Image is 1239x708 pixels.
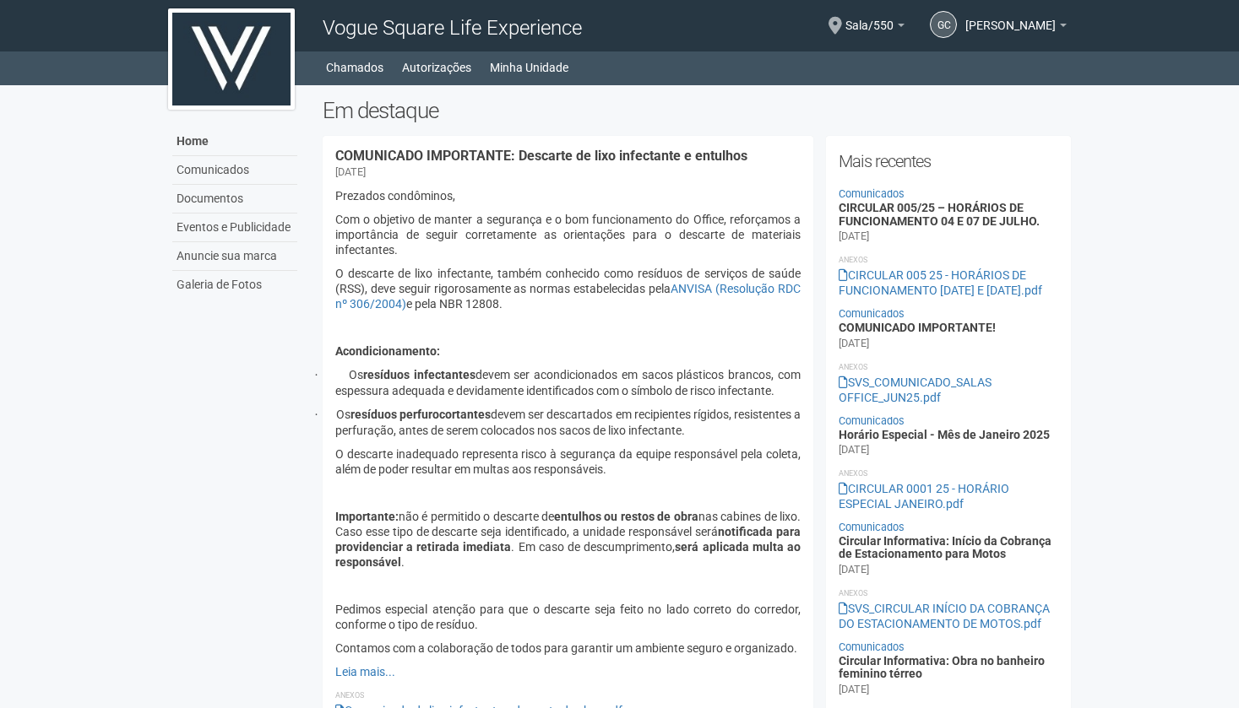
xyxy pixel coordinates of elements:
b: Acondicionamento: [335,344,440,358]
div: [DATE] [335,165,366,180]
a: Autorizações [402,56,471,79]
a: CIRCULAR 0001 25 - HORÁRIO ESPECIAL JANEIRO.pdf [839,482,1009,511]
b: Importante: [335,510,399,523]
a: Documentos [172,185,297,213]
img: logo.jpg [168,8,295,110]
span: · [315,408,336,421]
li: Anexos [839,359,1059,375]
b: resíduos perfurocortantes [351,408,491,421]
p: Prezados condôminos, [335,188,801,203]
span: · [315,369,349,381]
b: será aplicada multa ao responsável [335,540,801,569]
p: não é permitido o descarte de nas cabines de lixo. Caso esse tipo de descarte seja identificado, ... [335,509,801,570]
a: Comunicados [839,640,905,653]
a: ANVISA (Resolução RDC nº 306/2004) [335,282,801,311]
li: Anexos [839,466,1059,481]
a: Leia mais... [335,665,395,678]
a: Galeria de Fotos [172,271,297,299]
b: notificada para providenciar a retirada imediata [335,525,801,554]
span: Gabrielle Cerqueira [965,3,1056,32]
a: Comunicados [839,187,905,200]
a: Comunicados [172,156,297,185]
a: Comunicados [839,521,905,533]
a: SVS_COMUNICADO_SALAS OFFICE_JUN25.pdf [839,376,992,404]
a: CIRCULAR 005 25 - HORÁRIOS DE FUNCIONAMENTO [DATE] E [DATE].pdf [839,268,1042,297]
li: Anexos [839,252,1059,268]
a: Eventos e Publicidade [172,213,297,242]
li: Anexos [839,586,1059,601]
a: [PERSON_NAME] [965,21,1067,35]
h2: Mais recentes [839,149,1059,174]
p: Os devem ser acondicionados em sacos plásticos brancos, com espessura adequada e devidamente iden... [335,367,801,398]
div: [DATE] [839,562,869,577]
li: Anexos [335,688,801,703]
div: [DATE] [839,229,869,244]
a: GC [930,11,957,38]
b: resíduos infectantes [363,368,475,381]
a: SVS_CIRCULAR INÍCIO DA COBRANÇA DO ESTACIONAMENTO DE MOTOS.pdf [839,602,1050,630]
span: Vogue Square Life Experience [323,16,582,40]
a: Home [172,127,297,156]
a: Chamados [326,56,383,79]
a: COMUNICADO IMPORTANTE! [839,321,996,334]
a: Comunicados [839,414,905,427]
p: O descarte inadequado representa risco à segurança da equipe responsável pela coleta, além de pod... [335,446,801,477]
a: COMUNICADO IMPORTANTE: Descarte de lixo infectante e entulhos [335,148,747,164]
p: Contamos com a colaboração de todos para garantir um ambiente seguro e organizado. [335,640,801,656]
div: [DATE] [839,682,869,697]
a: CIRCULAR 005/25 – HORÁRIOS DE FUNCIONAMENTO 04 E 07 DE JULHO. [839,201,1040,227]
a: Circular Informativa: Obra no banheiro feminino térreo [839,654,1045,680]
div: [DATE] [839,442,869,457]
b: entulhos ou restos de obra [554,510,698,523]
a: Sala/550 [845,21,905,35]
h2: Em destaque [323,98,1072,123]
a: Horário Especial - Mês de Janeiro 2025 [839,428,1050,441]
span: Sala/550 [845,3,894,32]
a: Minha Unidade [490,56,568,79]
p: Pedimos especial atenção para que o descarte seja feito no lado correto do corredor, conforme o t... [335,602,801,632]
a: Circular Informativa: Início da Cobrança de Estacionamento para Motos [839,534,1052,560]
a: Comunicados [839,307,905,320]
div: [DATE] [839,336,869,351]
p: Com o objetivo de manter a segurança e o bom funcionamento do Office, reforçamos a importância de... [335,212,801,257]
p: O descarte de lixo infectante, também conhecido como resíduos de serviços de saúde (RSS), deve se... [335,266,801,311]
p: Os devem ser descartados em recipientes rígidos, resistentes a perfuração, antes de serem colocad... [335,407,801,438]
a: Anuncie sua marca [172,242,297,271]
